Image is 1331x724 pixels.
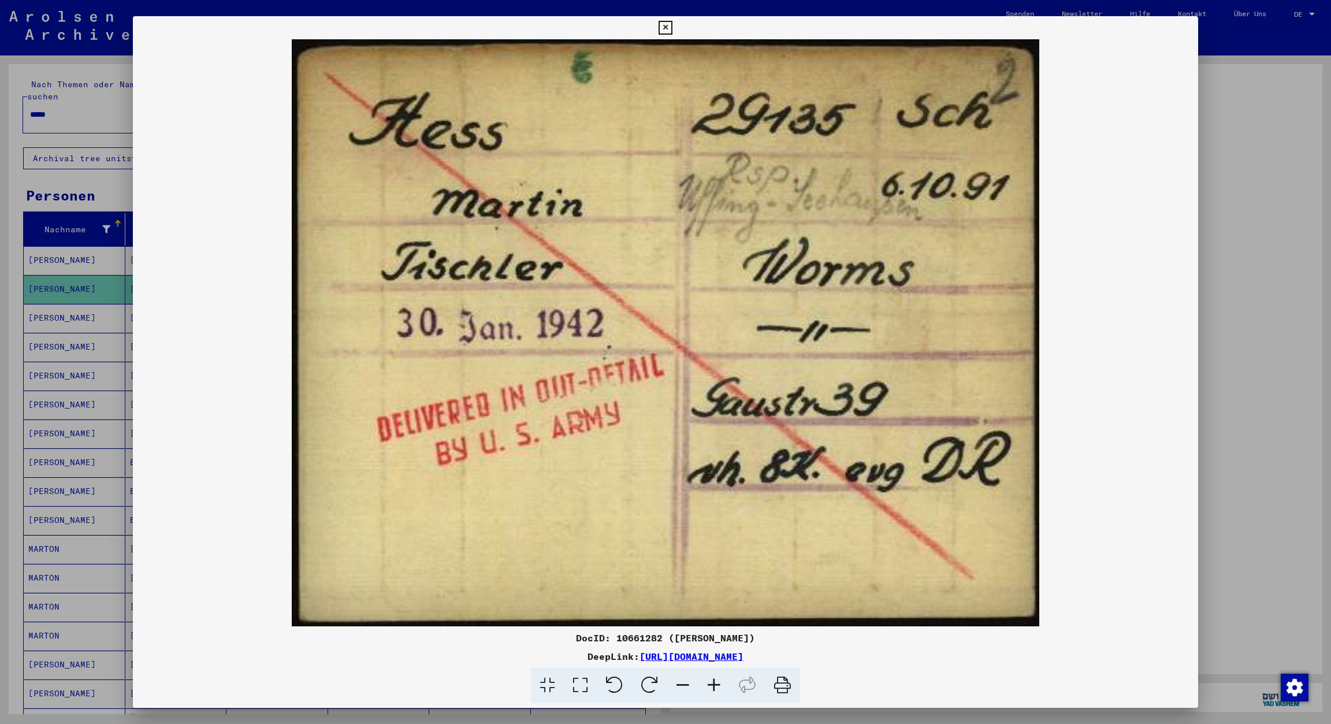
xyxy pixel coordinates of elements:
img: 001.jpg [133,39,1198,626]
div: DeepLink: [133,649,1198,663]
a: [URL][DOMAIN_NAME] [640,651,743,662]
img: Zustimmung ändern [1281,674,1308,701]
div: DocID: 10661282 ([PERSON_NAME]) [133,631,1198,645]
div: Zustimmung ändern [1280,673,1308,701]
